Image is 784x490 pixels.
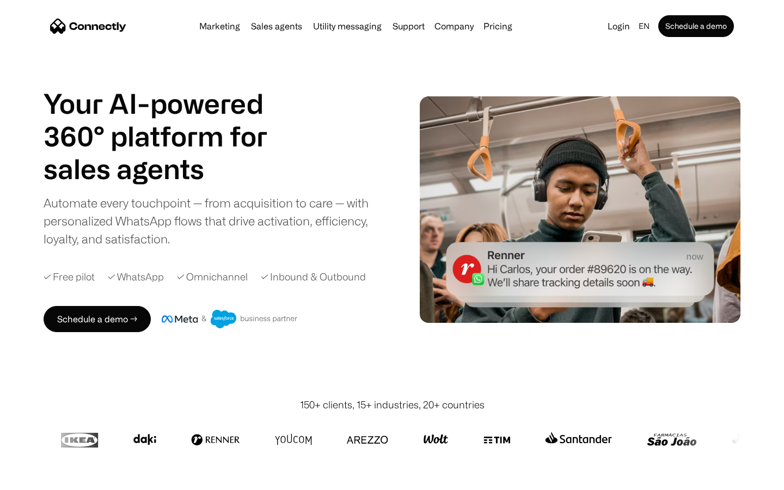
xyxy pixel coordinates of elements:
[658,15,734,37] a: Schedule a demo
[22,471,65,486] ul: Language list
[261,269,366,284] div: ✓ Inbound & Outbound
[195,22,244,30] a: Marketing
[247,22,307,30] a: Sales agents
[603,19,634,34] a: Login
[44,152,294,185] h1: sales agents
[162,310,298,328] img: Meta and Salesforce business partner badge.
[108,269,164,284] div: ✓ WhatsApp
[479,22,517,30] a: Pricing
[300,397,485,412] div: 150+ clients, 15+ industries, 20+ countries
[44,269,95,284] div: ✓ Free pilot
[44,194,387,248] div: Automate every touchpoint — from acquisition to care — with personalized WhatsApp flows that driv...
[44,87,294,152] h1: Your AI-powered 360° platform for
[309,22,386,30] a: Utility messaging
[434,19,474,34] div: Company
[44,306,151,332] a: Schedule a demo →
[11,470,65,486] aside: Language selected: English
[177,269,248,284] div: ✓ Omnichannel
[639,19,650,34] div: en
[388,22,429,30] a: Support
